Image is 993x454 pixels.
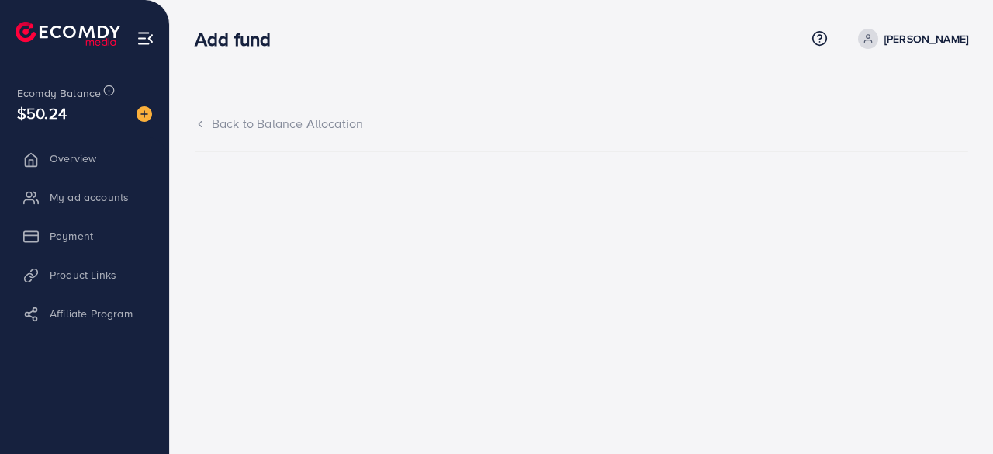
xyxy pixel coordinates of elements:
[17,102,67,124] span: $50.24
[137,106,152,122] img: image
[195,115,968,133] div: Back to Balance Allocation
[16,22,120,46] img: logo
[852,29,968,49] a: [PERSON_NAME]
[884,29,968,48] p: [PERSON_NAME]
[195,28,283,50] h3: Add fund
[17,85,101,101] span: Ecomdy Balance
[137,29,154,47] img: menu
